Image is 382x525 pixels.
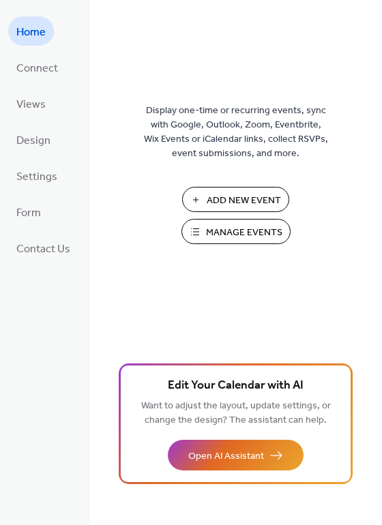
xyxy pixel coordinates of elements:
span: Connect [16,58,58,79]
span: Home [16,22,46,43]
span: Edit Your Calendar with AI [168,376,304,395]
span: Design [16,130,50,151]
button: Open AI Assistant [168,440,304,470]
a: Contact Us [8,233,78,262]
span: Contact Us [16,239,70,260]
span: Settings [16,166,57,187]
a: Design [8,125,59,154]
span: Open AI Assistant [188,449,264,464]
span: Want to adjust the layout, update settings, or change the design? The assistant can help. [141,397,331,430]
a: Connect [8,52,66,82]
span: Add New Event [207,194,281,208]
a: Settings [8,161,65,190]
button: Manage Events [181,219,291,244]
a: Home [8,16,54,46]
span: Form [16,202,41,224]
span: Manage Events [206,226,282,240]
a: Views [8,89,54,118]
span: Display one-time or recurring events, sync with Google, Outlook, Zoom, Eventbrite, Wix Events or ... [144,104,328,161]
a: Form [8,197,49,226]
button: Add New Event [182,187,289,212]
span: Views [16,94,46,115]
